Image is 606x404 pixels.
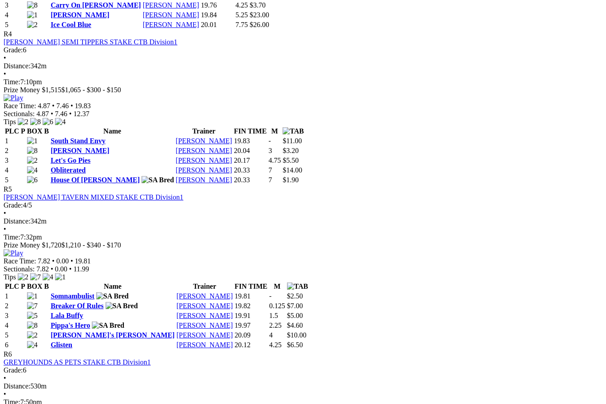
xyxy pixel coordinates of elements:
[4,38,177,46] a: [PERSON_NAME] SEMI TIPPERS STAKE CTB Division1
[4,146,26,155] td: 2
[177,322,233,329] a: [PERSON_NAME]
[287,312,303,319] span: $5.00
[4,20,26,29] td: 5
[4,185,12,193] span: R5
[236,1,248,9] text: 4.25
[4,241,602,249] div: Prize Money $1,720
[4,225,6,233] span: •
[4,292,26,301] td: 1
[44,127,49,135] span: B
[4,102,36,110] span: Race Time:
[4,110,35,118] span: Sectionals:
[234,292,268,301] td: 19.81
[269,282,286,291] th: M
[55,118,66,126] img: 4
[51,322,90,329] a: Pippa's Hero
[52,102,55,110] span: •
[27,176,38,184] img: 6
[51,265,53,273] span: •
[51,166,86,174] a: Obliterated
[176,137,232,145] a: [PERSON_NAME]
[201,1,234,10] td: 19.76
[27,21,38,29] img: 2
[234,282,268,291] th: FIN TIME
[73,110,89,118] span: 12.37
[96,292,129,300] img: SA Bred
[233,156,267,165] td: 20.17
[56,257,69,265] span: 0.00
[4,62,602,70] div: 342m
[92,322,124,329] img: SA Bred
[106,302,138,310] img: SA Bred
[4,382,30,390] span: Distance:
[4,366,23,374] span: Grade:
[30,273,41,281] img: 7
[4,94,23,102] img: Play
[177,331,233,339] a: [PERSON_NAME]
[51,21,91,28] a: Ice Cool Blue
[175,127,232,136] th: Trainer
[268,127,281,136] th: M
[233,146,267,155] td: 20.04
[75,102,91,110] span: 19.83
[236,21,248,28] text: 7.75
[27,282,43,290] span: BOX
[38,102,50,110] span: 4.87
[143,11,199,19] a: [PERSON_NAME]
[5,127,19,135] span: PLC
[18,273,28,281] img: 2
[234,331,268,340] td: 20.09
[4,156,26,165] td: 3
[287,322,303,329] span: $4.60
[4,321,26,330] td: 4
[4,350,12,358] span: R6
[51,312,83,319] a: Lala Buffy
[4,374,6,382] span: •
[4,209,6,217] span: •
[236,11,248,19] text: 5.25
[287,302,303,310] span: $7.00
[27,302,38,310] img: 7
[283,127,304,135] img: TAB
[4,118,16,126] span: Tips
[4,11,26,20] td: 4
[233,127,267,136] th: FIN TIME
[287,282,308,290] img: TAB
[27,292,38,300] img: 1
[27,11,38,19] img: 1
[143,21,199,28] a: [PERSON_NAME]
[36,265,49,273] span: 7.82
[51,11,109,19] a: [PERSON_NAME]
[61,241,121,249] span: $1,210 - $340 - $170
[4,30,12,38] span: R4
[4,257,36,265] span: Race Time:
[27,157,38,165] img: 2
[27,147,38,155] img: 8
[27,127,43,135] span: BOX
[283,166,302,174] span: $14.00
[268,157,281,164] text: 4.75
[4,217,30,225] span: Distance:
[4,265,35,273] span: Sectionals:
[27,166,38,174] img: 4
[4,233,602,241] div: 7:32pm
[4,166,26,175] td: 4
[4,233,20,241] span: Time:
[50,127,174,136] th: Name
[51,331,175,339] a: [PERSON_NAME]'s [PERSON_NAME]
[268,166,272,174] text: 7
[283,157,299,164] span: $5.50
[177,292,233,300] a: [PERSON_NAME]
[56,102,69,110] span: 7.46
[69,265,72,273] span: •
[4,341,26,349] td: 6
[4,78,20,86] span: Time:
[4,86,602,94] div: Prize Money $1,515
[283,176,299,184] span: $1.90
[55,110,67,118] span: 7.46
[283,147,299,154] span: $3.20
[201,11,234,20] td: 19.84
[43,118,53,126] img: 6
[71,257,73,265] span: •
[18,118,28,126] img: 2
